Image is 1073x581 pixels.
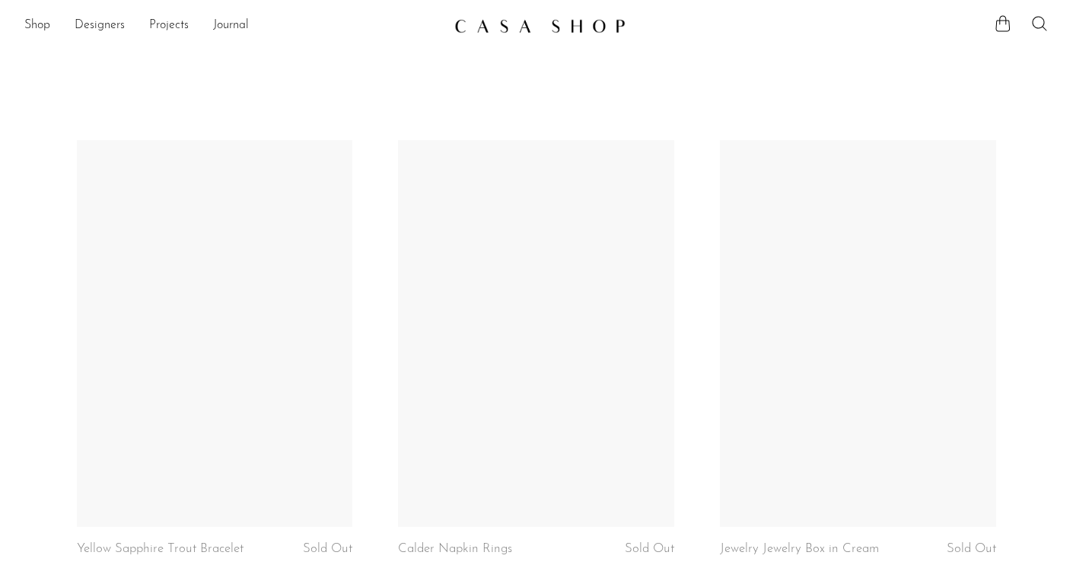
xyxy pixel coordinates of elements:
a: Projects [149,16,189,36]
a: Designers [75,16,125,36]
a: Journal [213,16,249,36]
ul: NEW HEADER MENU [24,13,442,39]
span: Sold Out [625,542,674,555]
a: Yellow Sapphire Trout Bracelet [77,542,244,556]
span: Sold Out [303,542,352,555]
a: Calder Napkin Rings [398,542,512,556]
a: Jewelry Jewelry Box in Cream [720,542,879,556]
a: Shop [24,16,50,36]
nav: Desktop navigation [24,13,442,39]
span: Sold Out [947,542,996,555]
